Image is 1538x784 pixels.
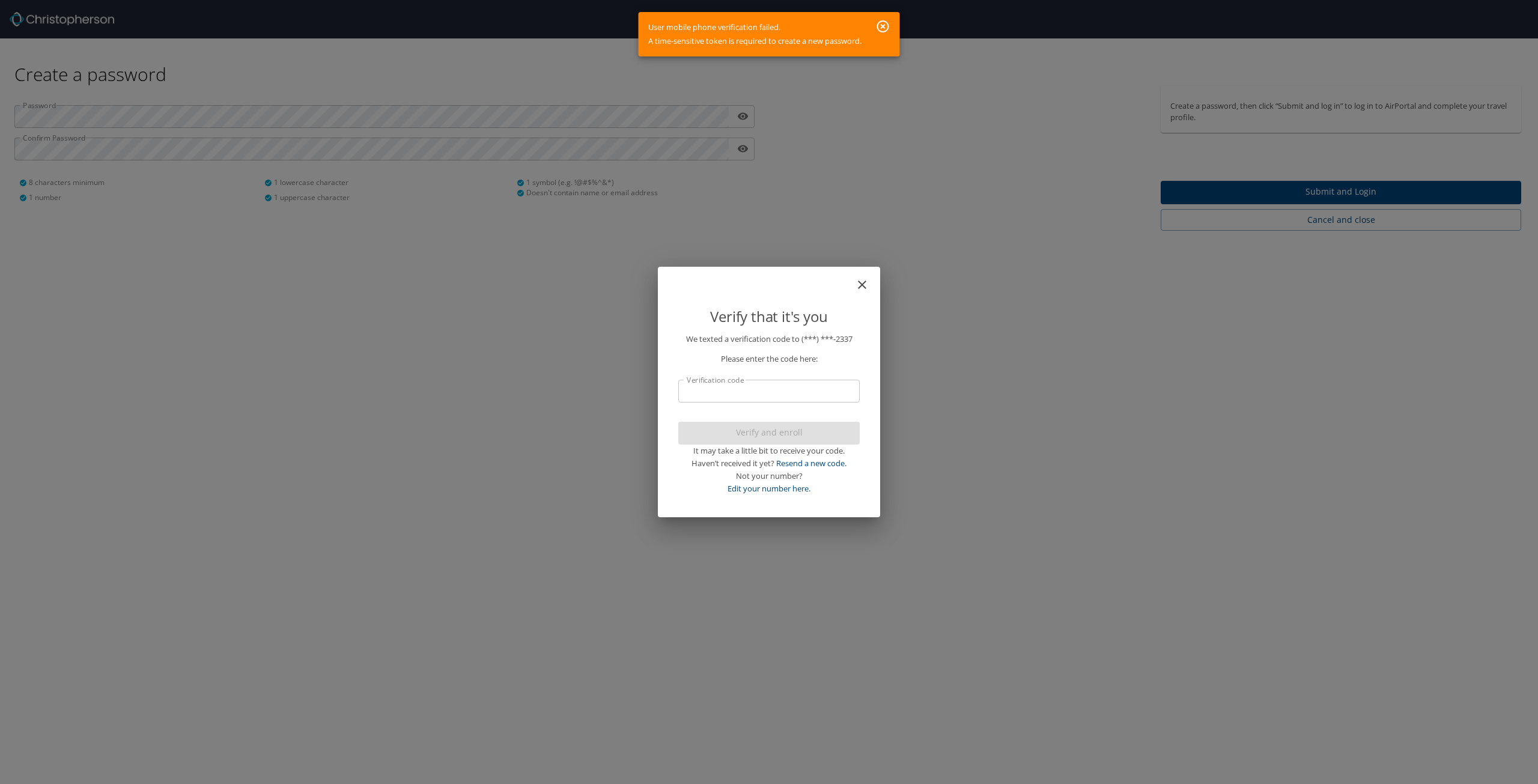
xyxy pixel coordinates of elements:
button: close [861,272,875,286]
p: Please enter the code here: [678,353,860,365]
div: User mobile phone verification failed. A time-sensitive token is required to create a new password. [648,16,862,53]
div: It may take a little bit to receive your code. [678,445,860,457]
p: We texted a verification code to (***) ***- 2337 [678,333,860,345]
div: Not your number? [678,470,860,482]
p: Verify that it's you [678,305,860,328]
a: Edit your number here. [728,483,810,494]
div: Haven’t received it yet? [678,457,860,470]
a: Resend a new code. [776,458,847,469]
